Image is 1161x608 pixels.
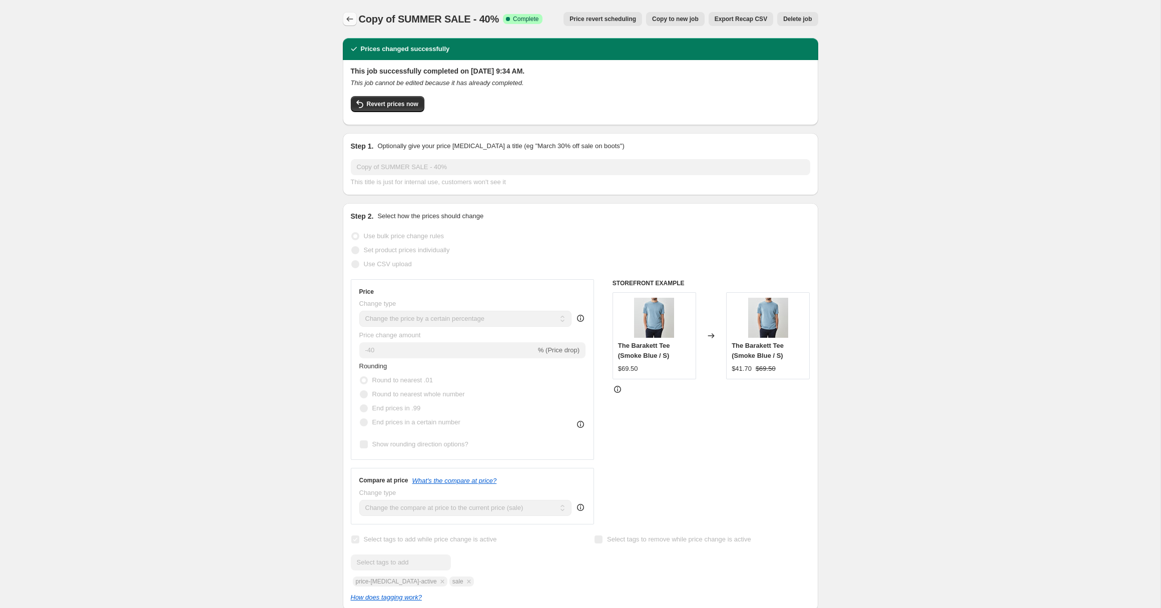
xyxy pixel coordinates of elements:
[372,376,433,384] span: Round to nearest .01
[748,298,788,338] img: 23336__SMOKBL_MOMENTIS_30c08e62-cdc2-4efa-b7f1-c5bcb589fec9_80x.jpg
[607,535,751,543] span: Select tags to remove while price change is active
[618,365,638,372] span: $69.50
[732,342,784,359] span: The Barakett Tee (Smoke Blue / S)
[377,211,483,221] p: Select how the prices should change
[351,79,524,87] i: This job cannot be edited because it has already completed.
[412,477,497,484] button: What's the compare at price?
[361,44,450,54] h2: Prices changed successfully
[343,12,357,26] button: Price change jobs
[732,365,752,372] span: $41.70
[359,362,387,370] span: Rounding
[646,12,705,26] button: Copy to new job
[351,593,422,601] a: How does tagging work?
[783,15,812,23] span: Delete job
[777,12,818,26] button: Delete job
[351,178,506,186] span: This title is just for internal use, customers won't see it
[563,12,642,26] button: Price revert scheduling
[634,298,674,338] img: 23336__SMOKBL_MOMENTIS_30c08e62-cdc2-4efa-b7f1-c5bcb589fec9_80x.jpg
[367,100,418,108] span: Revert prices now
[351,211,374,221] h2: Step 2.
[359,489,396,496] span: Change type
[715,15,767,23] span: Export Recap CSV
[652,15,699,23] span: Copy to new job
[372,404,421,412] span: End prices in .99
[575,502,586,512] div: help
[618,342,670,359] span: The Barakett Tee (Smoke Blue / S)
[364,232,444,240] span: Use bulk price change rules
[372,440,468,448] span: Show rounding direction options?
[359,331,421,339] span: Price change amount
[364,535,497,543] span: Select tags to add while price change is active
[575,313,586,323] div: help
[351,66,810,76] h2: This job successfully completed on [DATE] 9:34 AM.
[513,15,538,23] span: Complete
[709,12,773,26] button: Export Recap CSV
[359,288,374,296] h3: Price
[359,14,499,25] span: Copy of SUMMER SALE - 40%
[756,365,776,372] span: $69.50
[377,141,624,151] p: Optionally give your price [MEDICAL_DATA] a title (eg "March 30% off sale on boots")
[351,159,810,175] input: 30% off holiday sale
[569,15,636,23] span: Price revert scheduling
[538,346,579,354] span: % (Price drop)
[351,141,374,151] h2: Step 1.
[359,342,536,358] input: -15
[359,300,396,307] span: Change type
[351,96,424,112] button: Revert prices now
[372,390,465,398] span: Round to nearest whole number
[364,260,412,268] span: Use CSV upload
[364,246,450,254] span: Set product prices individually
[372,418,460,426] span: End prices in a certain number
[351,554,451,570] input: Select tags to add
[359,476,408,484] h3: Compare at price
[613,279,810,287] h6: STOREFRONT EXAMPLE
